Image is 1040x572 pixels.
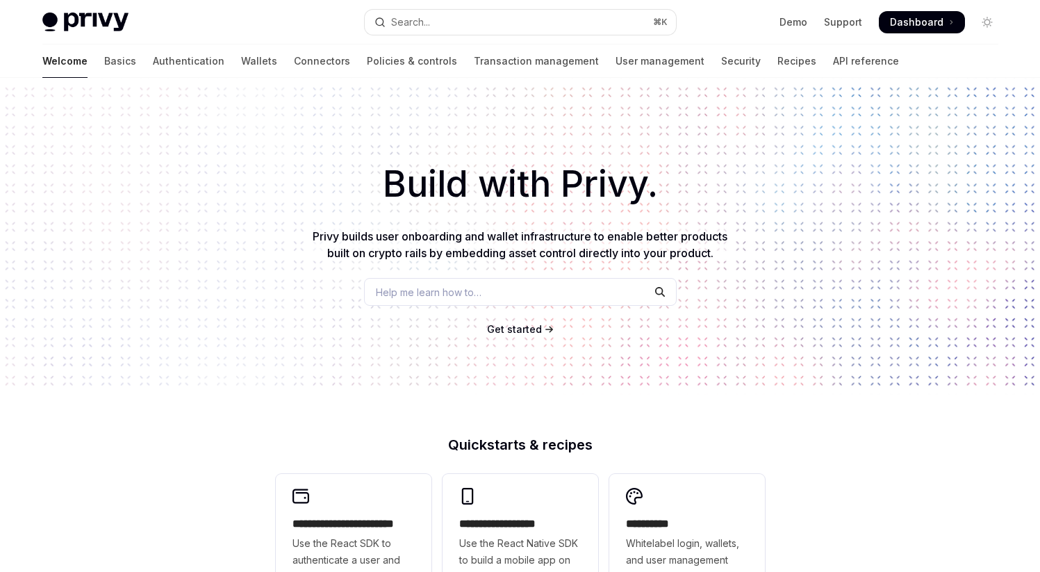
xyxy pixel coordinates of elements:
[721,44,761,78] a: Security
[616,44,704,78] a: User management
[833,44,899,78] a: API reference
[777,44,816,78] a: Recipes
[104,44,136,78] a: Basics
[376,285,481,300] span: Help me learn how to…
[365,10,676,35] button: Open search
[153,44,224,78] a: Authentication
[391,14,430,31] div: Search...
[879,11,965,33] a: Dashboard
[653,17,668,28] span: ⌘ K
[42,13,129,32] img: light logo
[890,15,943,29] span: Dashboard
[824,15,862,29] a: Support
[779,15,807,29] a: Demo
[976,11,998,33] button: Toggle dark mode
[487,322,542,336] a: Get started
[367,44,457,78] a: Policies & controls
[276,438,765,452] h2: Quickstarts & recipes
[487,323,542,335] span: Get started
[294,44,350,78] a: Connectors
[313,229,727,260] span: Privy builds user onboarding and wallet infrastructure to enable better products built on crypto ...
[474,44,599,78] a: Transaction management
[22,157,1018,211] h1: Build with Privy.
[241,44,277,78] a: Wallets
[42,44,88,78] a: Welcome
